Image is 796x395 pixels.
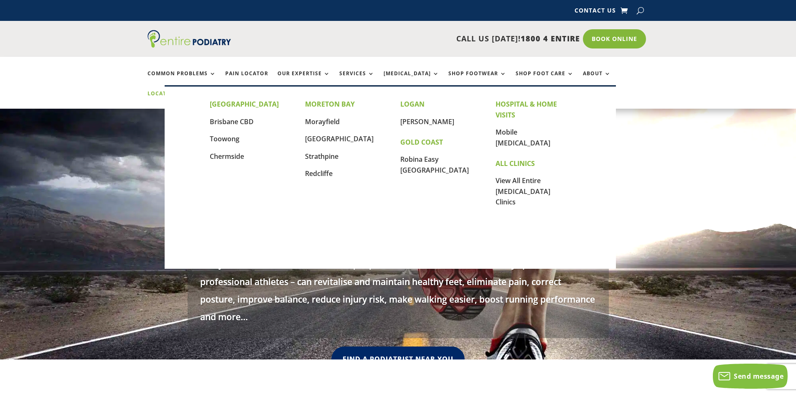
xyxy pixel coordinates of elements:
[400,117,454,126] a: [PERSON_NAME]
[400,99,425,109] strong: LOGAN
[305,117,340,126] a: Morayfield
[305,134,374,143] a: [GEOGRAPHIC_DATA]
[339,71,374,89] a: Services
[148,30,231,48] img: logo (1)
[384,71,439,89] a: [MEDICAL_DATA]
[148,71,216,89] a: Common Problems
[516,71,574,89] a: Shop Foot Care
[225,71,268,89] a: Pain Locator
[713,364,788,389] button: Send message
[496,176,550,206] a: View All Entire [MEDICAL_DATA] Clinics
[496,127,550,148] a: Mobile [MEDICAL_DATA]
[448,71,506,89] a: Shop Footwear
[496,99,557,120] strong: HOSPITAL & HOME VISITS
[583,29,646,48] a: Book Online
[277,71,330,89] a: Our Expertise
[210,117,254,126] a: Brisbane CBD
[575,8,616,17] a: Contact Us
[305,99,355,109] strong: MORETON BAY
[331,347,465,372] a: Find A Podiatrist Near You
[210,152,244,161] a: Chermside
[583,71,611,89] a: About
[305,152,338,161] a: Strathpine
[400,138,443,147] strong: GOLD COAST
[200,255,596,326] p: Everyone – from children to seniors, people at home or at work, community sports teams to profess...
[521,33,580,43] span: 1800 4 ENTIRE
[148,91,189,109] a: Locations
[496,159,535,168] strong: ALL CLINICS
[263,33,580,44] p: CALL US [DATE]!
[400,155,469,175] a: Robina Easy [GEOGRAPHIC_DATA]
[148,41,231,49] a: Entire Podiatry
[210,99,279,109] strong: [GEOGRAPHIC_DATA]
[305,169,333,178] a: Redcliffe
[210,134,239,143] a: Toowong
[734,372,783,381] span: Send message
